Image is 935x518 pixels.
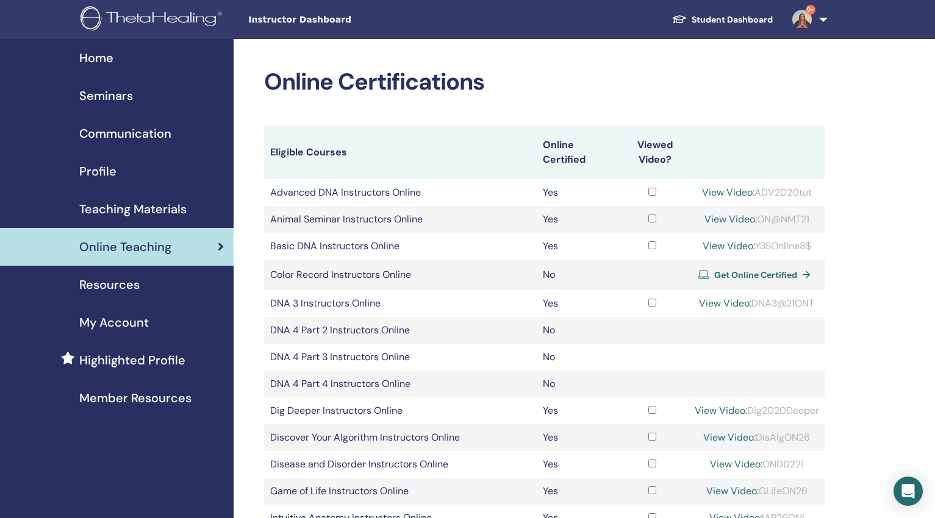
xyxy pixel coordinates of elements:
td: DNA 3 Instructors Online [264,290,537,317]
td: Discover Your Algorithm Instructors Online [264,424,537,451]
td: DNA 4 Part 4 Instructors Online [264,371,537,397]
div: DisAlgON26 [695,430,819,445]
span: Communication [79,124,171,143]
span: Profile [79,162,116,180]
img: graduation-cap-white.svg [672,14,687,24]
td: Yes [537,424,615,451]
div: ON@NMT21 [695,212,819,227]
div: DNA3@21ONT [695,296,819,311]
td: Color Record Instructors Online [264,260,537,290]
span: Seminars [79,87,133,105]
td: DNA 4 Part 3 Instructors Online [264,344,537,371]
a: View Video: [704,213,757,225]
span: My Account [79,313,149,332]
span: Resources [79,275,140,294]
td: Yes [537,290,615,317]
span: 9+ [806,5,815,15]
td: Yes [537,233,615,260]
td: Basic DNA Instructors Online [264,233,537,260]
td: Game of Life Instructors Online [264,478,537,505]
th: Viewed Video? [615,126,689,179]
td: Yes [537,451,615,478]
td: No [537,371,615,397]
a: View Video: [703,239,755,252]
div: Y3SOnl!ne8$ [695,239,819,254]
td: Advanced DNA Instructors Online [264,179,537,206]
a: View Video: [706,484,759,497]
span: Get Online Certified [714,269,797,280]
td: Disease and Disorder Instructors Online [264,451,537,478]
th: Eligible Courses [264,126,537,179]
span: Home [79,49,113,67]
div: GLifeON26 [695,484,819,498]
h2: Online Certifications [264,68,825,96]
img: default.jpg [792,10,812,29]
span: Online Teaching [79,238,171,256]
td: DNA 4 Part 2 Instructors Online [264,317,537,344]
a: View Video: [703,431,756,444]
span: Member Resources [79,389,192,407]
div: Open Intercom Messenger [894,477,923,506]
td: Dig Deeper Instructors Online [264,397,537,424]
div: ADV2020tut [695,185,819,200]
a: View Video: [702,186,754,199]
td: Yes [537,179,615,206]
td: Yes [537,397,615,424]
td: Yes [537,206,615,233]
a: View Video: [710,458,762,470]
td: Yes [537,478,615,505]
td: Animal Seminar Instructors Online [264,206,537,233]
span: Highlighted Profile [79,351,185,369]
td: No [537,344,615,371]
span: Teaching Materials [79,200,187,218]
div: Dig2020Deeper [695,403,819,418]
a: Student Dashboard [662,9,783,31]
span: Instructor Dashboard [248,13,431,26]
a: View Video: [695,404,747,417]
td: No [537,317,615,344]
th: Online Certified [537,126,615,179]
a: View Video: [699,297,751,310]
div: ONDD22! [695,457,819,472]
td: No [537,260,615,290]
img: logo.png [81,6,226,34]
a: Get Online Certified [698,266,815,284]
